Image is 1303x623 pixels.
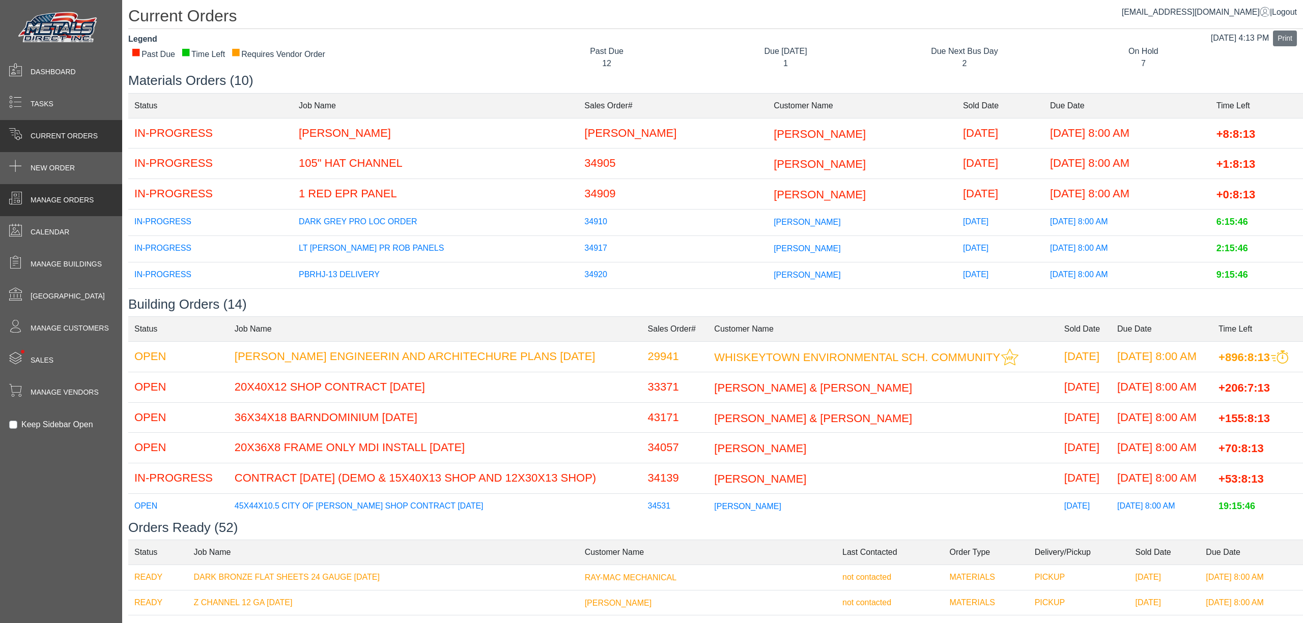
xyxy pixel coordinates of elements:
td: OPEN [128,402,229,433]
span: [PERSON_NAME] [774,217,841,226]
span: 19:15:46 [1219,501,1255,512]
td: [PERSON_NAME] [293,118,578,149]
td: [DATE] [957,262,1044,288]
span: [PERSON_NAME] [714,472,806,485]
td: [PERSON_NAME] [293,288,578,315]
td: IN-PROGRESS [128,235,293,262]
div: Past Due [131,48,175,61]
td: 34905 [578,149,768,179]
td: [DATE] [957,179,1044,209]
span: +1:8:13 [1216,158,1255,170]
label: Keep Sidebar Open [21,419,93,431]
td: [DATE] 8:00 AM [1111,493,1212,520]
td: [DATE] [957,288,1044,315]
td: 34531 [642,493,709,520]
td: 34920 [578,262,768,288]
td: Sold Date [957,93,1044,118]
td: Time Left [1212,316,1303,341]
div: 12 [525,57,688,70]
td: 20X36X8 FRAME ONLY MDI INSTALL [DATE] [229,433,642,463]
td: [DATE] 8:00 AM [1111,372,1212,402]
td: 20X40X12 SHOP CONTRACT [DATE] [229,372,642,402]
span: [DATE] 4:13 PM [1211,34,1269,42]
td: IN-PROGRESS [128,209,293,235]
td: OPEN [128,341,229,372]
span: New Order [31,163,75,173]
h3: Orders Ready (52) [128,520,1303,536]
td: OPEN [128,433,229,463]
td: [DATE] [1058,463,1111,494]
td: 43171 [642,402,709,433]
span: +206:7:13 [1219,381,1270,394]
td: IN-PROGRESS [128,149,293,179]
td: Status [128,93,293,118]
td: [DATE] 8:00 AM [1111,341,1212,372]
span: 2:15:46 [1216,244,1248,254]
span: Tasks [31,99,53,109]
div: On Hold [1062,45,1225,57]
td: 1 RED EPR PANEL [293,179,578,209]
span: [PERSON_NAME] [585,598,652,607]
td: not contacted [836,565,943,590]
td: [DATE] [1058,433,1111,463]
td: Sold Date [1129,540,1200,565]
td: Sales Order# [578,93,768,118]
td: Time Left [1210,93,1303,118]
td: Due Date [1111,316,1212,341]
span: [PERSON_NAME] & [PERSON_NAME] [714,411,912,424]
td: [DATE] 8:00 AM [1044,262,1210,288]
span: WHISKEYTOWN ENVIRONMENTAL SCH. COMMUNITY [714,350,1000,363]
td: PICKUP [1029,590,1129,615]
td: MATERIALS [943,565,1028,590]
td: [DATE] 8:00 AM [1044,235,1210,262]
span: 9:15:46 [1216,270,1248,280]
strong: Legend [128,35,157,43]
span: Manage Orders [31,195,94,205]
td: 45X44X10.5 CITY OF [PERSON_NAME] SHOP CONTRACT [DATE] [229,493,642,520]
span: Calendar [31,227,69,238]
span: +8:8:13 [1216,127,1255,140]
td: OPEN [128,493,229,520]
div: Requires Vendor Order [231,48,325,61]
td: Customer Name [768,93,957,118]
span: Manage Customers [31,323,109,334]
td: Due Date [1200,540,1303,565]
td: DARK GREY PRO LOC ORDER [293,209,578,235]
td: Status [128,316,229,341]
td: [DATE] 8:00 AM [1044,179,1210,209]
td: PICKUP [1029,565,1129,590]
td: [DATE] 8:00 AM [1111,402,1212,433]
td: 36X34X18 BARNDOMINIUM [DATE] [229,402,642,433]
td: Z CHANNEL 12 GA [DATE] [188,590,579,615]
div: Past Due [525,45,688,57]
td: [DATE] [1058,402,1111,433]
td: [DATE] 8:00 AM [1044,209,1210,235]
span: Current Orders [31,131,98,141]
div: 1 [704,57,867,70]
td: READY [128,565,188,590]
td: [DATE] 8:00 AM [1044,149,1210,179]
td: IN-PROGRESS [128,463,229,494]
span: [PERSON_NAME] [774,188,866,201]
a: [EMAIL_ADDRESS][DOMAIN_NAME] [1122,8,1270,16]
td: Job Name [188,540,579,565]
span: [PERSON_NAME] [774,244,841,252]
td: 105" HAT CHANNEL [293,149,578,179]
div: ■ [231,48,240,55]
span: Sales [31,355,53,366]
span: +155:8:13 [1219,411,1270,424]
td: IN-PROGRESS [128,262,293,288]
div: Due Next Bus Day [883,45,1046,57]
td: [DATE] 8:00 AM [1200,565,1303,590]
img: This customer should be prioritized [1001,348,1018,366]
td: LT [PERSON_NAME] PR ROB PANELS [293,235,578,262]
span: +53:8:13 [1219,472,1264,485]
td: 34910 [578,209,768,235]
img: This order should be prioritized [1271,350,1288,364]
td: Due Date [1044,93,1210,118]
span: [PERSON_NAME] [774,158,866,170]
td: 34917 [578,235,768,262]
td: [DATE] 8:00 AM [1044,118,1210,149]
div: ■ [131,48,140,55]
